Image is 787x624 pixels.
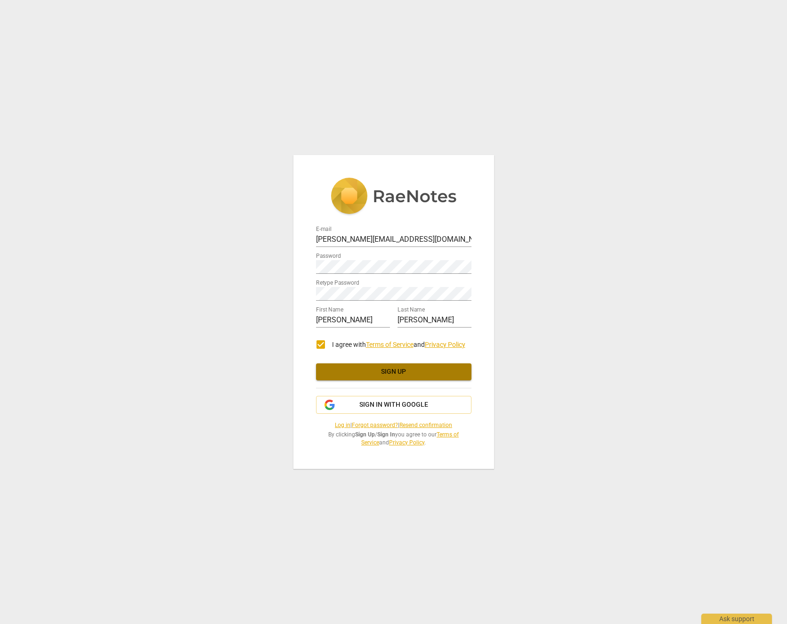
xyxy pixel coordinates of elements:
[389,439,424,446] a: Privacy Policy
[352,422,398,428] a: Forgot password?
[361,431,459,446] a: Terms of Service
[316,421,471,429] span: | |
[359,400,428,410] span: Sign in with Google
[425,341,465,348] a: Privacy Policy
[377,431,395,438] b: Sign In
[701,614,772,624] div: Ask support
[316,431,471,446] span: By clicking / you agree to our and .
[316,254,341,259] label: Password
[332,341,465,348] span: I agree with and
[316,307,343,313] label: First Name
[335,422,350,428] a: Log in
[324,367,464,377] span: Sign up
[316,280,359,286] label: Retype Password
[331,178,457,216] img: 5ac2273c67554f335776073100b6d88f.svg
[399,422,452,428] a: Resend confirmation
[366,341,414,348] a: Terms of Service
[316,363,471,380] button: Sign up
[316,227,332,232] label: E-mail
[355,431,375,438] b: Sign Up
[316,396,471,414] button: Sign in with Google
[398,307,425,313] label: Last Name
